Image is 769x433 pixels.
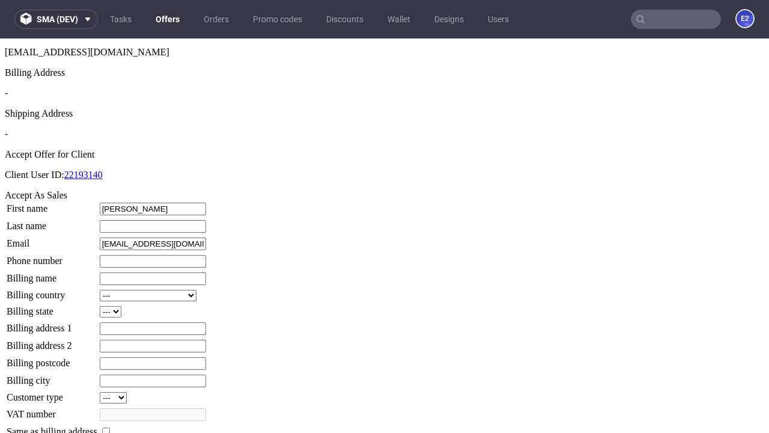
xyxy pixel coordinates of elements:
a: 22193140 [64,131,103,141]
td: Billing city [6,336,98,349]
figcaption: e2 [737,10,753,27]
a: Wallet [380,10,418,29]
span: - [5,90,8,100]
p: Client User ID: [5,131,764,142]
td: First name [6,164,98,177]
span: sma (dev) [37,15,78,23]
a: Tasks [103,10,139,29]
td: Billing postcode [6,318,98,332]
a: Orders [196,10,236,29]
td: Customer type [6,353,98,366]
div: Accept As Sales [5,152,764,162]
td: Email [6,198,98,212]
span: [EMAIL_ADDRESS][DOMAIN_NAME] [5,8,169,19]
td: Billing country [6,251,98,263]
td: Billing address 1 [6,283,98,297]
td: Billing state [6,267,98,280]
td: Billing address 2 [6,301,98,315]
td: Billing name [6,233,98,247]
div: Billing Address [5,29,764,40]
a: Discounts [319,10,371,29]
td: VAT number [6,369,98,383]
button: sma (dev) [14,10,98,29]
td: Phone number [6,216,98,230]
span: - [5,49,8,60]
td: Last name [6,181,98,195]
div: Shipping Address [5,70,764,81]
a: Offers [148,10,187,29]
td: Same as billing address [6,387,98,400]
a: Promo codes [246,10,309,29]
a: Users [481,10,516,29]
div: Accept Offer for Client [5,111,764,121]
a: Designs [427,10,471,29]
